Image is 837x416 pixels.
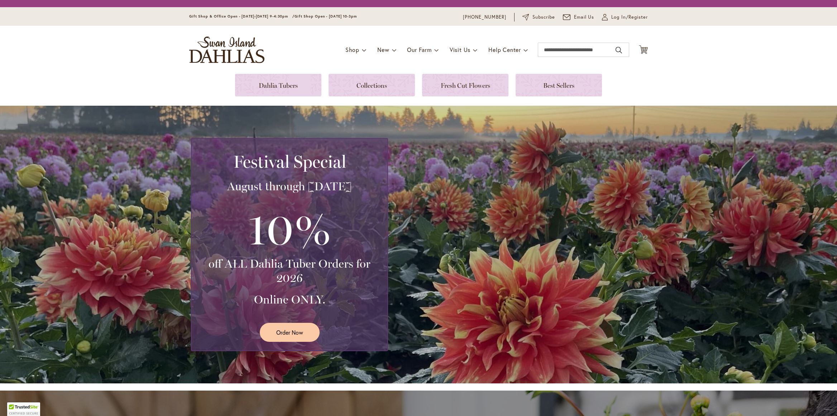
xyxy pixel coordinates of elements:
[260,323,320,342] a: Order Now
[189,14,295,19] span: Gift Shop & Office Open - [DATE]-[DATE] 9-4:30pm /
[602,14,648,21] a: Log In/Register
[463,14,506,21] a: [PHONE_NUMBER]
[407,46,431,53] span: Our Farm
[522,14,555,21] a: Subscribe
[611,14,648,21] span: Log In/Register
[345,46,359,53] span: Shop
[200,152,379,172] h2: Festival Special
[295,14,357,19] span: Gift Shop Open - [DATE] 10-3pm
[377,46,389,53] span: New
[616,44,622,56] button: Search
[563,14,594,21] a: Email Us
[200,257,379,285] h3: off ALL Dahlia Tuber Orders for 2026
[450,46,470,53] span: Visit Us
[200,179,379,193] h3: August through [DATE]
[574,14,594,21] span: Email Us
[532,14,555,21] span: Subscribe
[200,292,379,307] h3: Online ONLY.
[276,328,303,336] span: Order Now
[488,46,521,53] span: Help Center
[200,201,379,257] h3: 10%
[189,37,264,63] a: store logo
